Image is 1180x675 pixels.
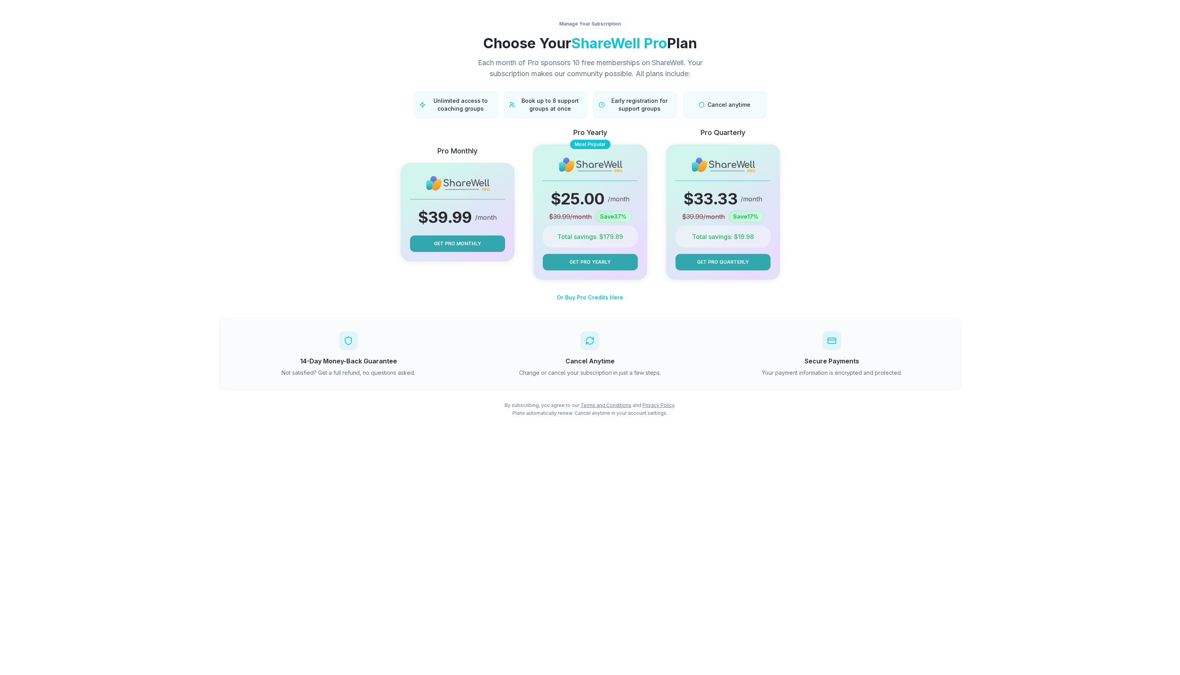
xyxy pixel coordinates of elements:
[571,35,667,52] span: ShareWell Pro
[220,410,961,416] p: Plans automatically renew. Cancel anytime in your account settings.
[642,402,674,408] a: Privacy Policy
[474,356,706,366] h3: Cancel Anytime
[715,356,948,366] h3: Secure Payments
[715,369,948,377] p: Your payment information is encrypted and protected.
[232,369,465,377] p: Not satisfied? Get a full refund, no questions asked.
[543,254,638,270] button: Get Pro Yearly
[458,57,722,79] p: Each month of Pro sponsors 10 free memberships on ShareWell. Your subscription makes our communit...
[557,294,623,301] span: Or Buy Pro Credits Here
[434,240,481,247] span: Get Pro Monthly
[580,402,631,408] a: Terms and Conditions
[557,289,623,306] button: Or Buy Pro Credits Here
[569,259,611,266] span: Get Pro Yearly
[232,356,465,366] h3: 14-Day Money-Back Guarantee
[429,97,492,113] span: Unlimited access to coaching groups
[675,254,770,270] button: Get Pro Quarterly
[518,97,582,113] span: Book up to 8 support groups at once
[437,146,477,157] p: Pro Monthly
[410,235,505,252] button: Get Pro Monthly
[573,127,607,138] p: Pro Yearly
[474,369,706,377] p: Change or cancel your subscription in just a few steps.
[701,127,745,138] p: Pro Quarterly
[697,259,749,266] span: Get Pro Quarterly
[608,97,671,113] span: Early registration for support groups
[220,402,961,409] p: By subscribing, you agree to our and .
[708,101,750,109] span: Cancel anytime
[554,19,626,29] div: Manage Your Subscription
[220,35,961,51] h1: Choose Your Plan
